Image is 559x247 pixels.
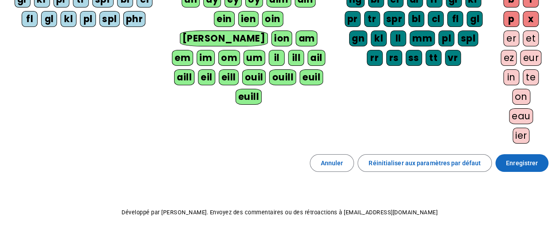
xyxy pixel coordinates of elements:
[506,158,538,168] span: Enregistrer
[300,69,323,85] div: euil
[503,30,519,46] div: er
[22,11,38,27] div: fl
[349,30,367,46] div: gn
[384,11,405,27] div: spr
[438,30,454,46] div: pl
[503,11,519,27] div: p
[288,50,304,66] div: ill
[367,50,383,66] div: rr
[426,50,441,66] div: tt
[458,30,478,46] div: spl
[271,30,293,46] div: ion
[198,69,215,85] div: eil
[364,11,380,27] div: tr
[512,89,530,105] div: on
[523,30,539,46] div: et
[410,30,435,46] div: mm
[243,50,265,66] div: um
[428,11,444,27] div: cl
[520,50,541,66] div: eur
[523,11,539,27] div: x
[99,11,120,27] div: spl
[242,69,266,85] div: ouil
[61,11,76,27] div: kl
[357,154,492,172] button: Réinitialiser aux paramètres par défaut
[445,50,461,66] div: vr
[214,11,235,27] div: ein
[386,50,402,66] div: rs
[509,108,533,124] div: eau
[123,11,146,27] div: phr
[172,50,193,66] div: em
[262,11,283,27] div: oin
[296,30,317,46] div: am
[218,50,240,66] div: om
[408,11,424,27] div: bl
[371,30,387,46] div: kl
[321,158,343,168] span: Annuler
[406,50,422,66] div: ss
[7,207,552,218] p: Développé par [PERSON_NAME]. Envoyez des commentaires ou des rétroactions à [EMAIL_ADDRESS][DOMAI...
[269,50,285,66] div: il
[513,128,530,144] div: ier
[238,11,259,27] div: ien
[197,50,215,66] div: im
[523,69,539,85] div: te
[447,11,463,27] div: fl
[390,30,406,46] div: ll
[80,11,96,27] div: pl
[180,30,268,46] div: [PERSON_NAME]
[174,69,194,85] div: aill
[495,154,548,172] button: Enregistrer
[467,11,483,27] div: gl
[269,69,296,85] div: ouill
[310,154,354,172] button: Annuler
[501,50,517,66] div: ez
[308,50,325,66] div: ail
[219,69,239,85] div: eill
[369,158,481,168] span: Réinitialiser aux paramètres par défaut
[41,11,57,27] div: gl
[345,11,361,27] div: pr
[236,89,262,105] div: euill
[503,69,519,85] div: in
